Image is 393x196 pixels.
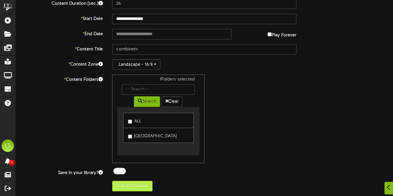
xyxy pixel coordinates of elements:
label: End Date [11,29,107,37]
label: Start Date [11,14,107,22]
label: Content Folders [11,75,107,83]
button: Search [134,96,160,107]
label: Content Zone [11,59,107,68]
input: [GEOGRAPHIC_DATA] [128,134,132,139]
label: [GEOGRAPHIC_DATA] [128,131,176,139]
input: Title of this Content [112,44,296,55]
label: ALL [128,116,141,125]
div: KS [2,139,14,152]
button: Clear [161,96,182,107]
button: Landscape - 16:9 [112,59,160,70]
div: 1 Folders selected [117,76,199,84]
button: Upload Content [112,181,153,191]
label: Play Forever [267,29,296,39]
input: -- Search -- [122,84,194,95]
input: Play Forever [267,32,272,36]
label: Save in your library? [11,168,107,176]
span: 0 [9,160,15,166]
input: ALL [128,120,132,124]
label: Content Title [11,44,107,52]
